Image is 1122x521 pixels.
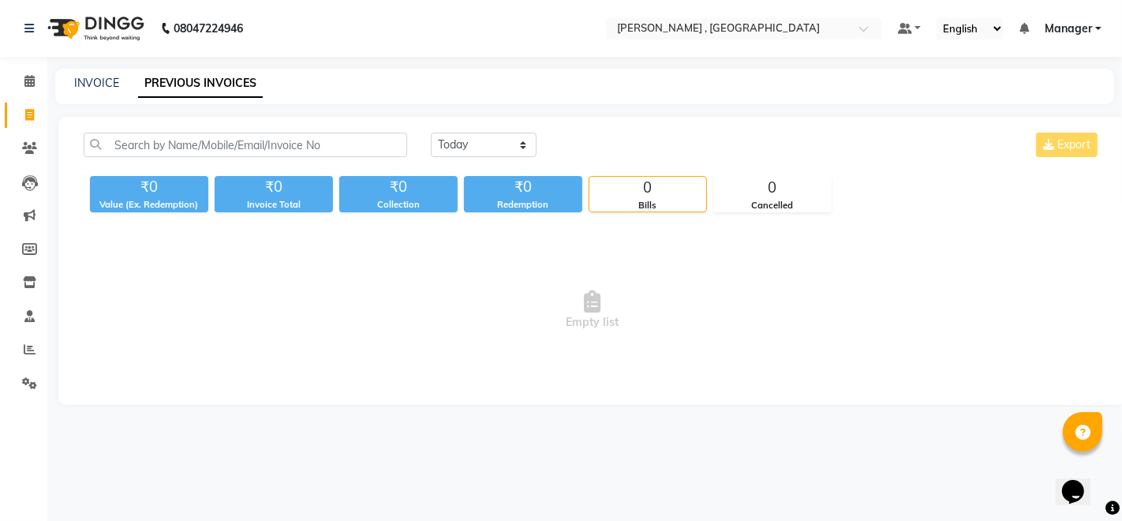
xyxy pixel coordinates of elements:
[74,76,119,90] a: INVOICE
[84,231,1101,389] span: Empty list
[589,177,706,199] div: 0
[215,176,333,198] div: ₹0
[464,176,582,198] div: ₹0
[84,133,407,157] input: Search by Name/Mobile/Email/Invoice No
[714,199,831,212] div: Cancelled
[714,177,831,199] div: 0
[40,6,148,51] img: logo
[464,198,582,212] div: Redemption
[339,176,458,198] div: ₹0
[589,199,706,212] div: Bills
[90,198,208,212] div: Value (Ex. Redemption)
[339,198,458,212] div: Collection
[1045,21,1092,37] span: Manager
[90,176,208,198] div: ₹0
[215,198,333,212] div: Invoice Total
[174,6,243,51] b: 08047224946
[1056,458,1106,505] iframe: chat widget
[138,69,263,98] a: PREVIOUS INVOICES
